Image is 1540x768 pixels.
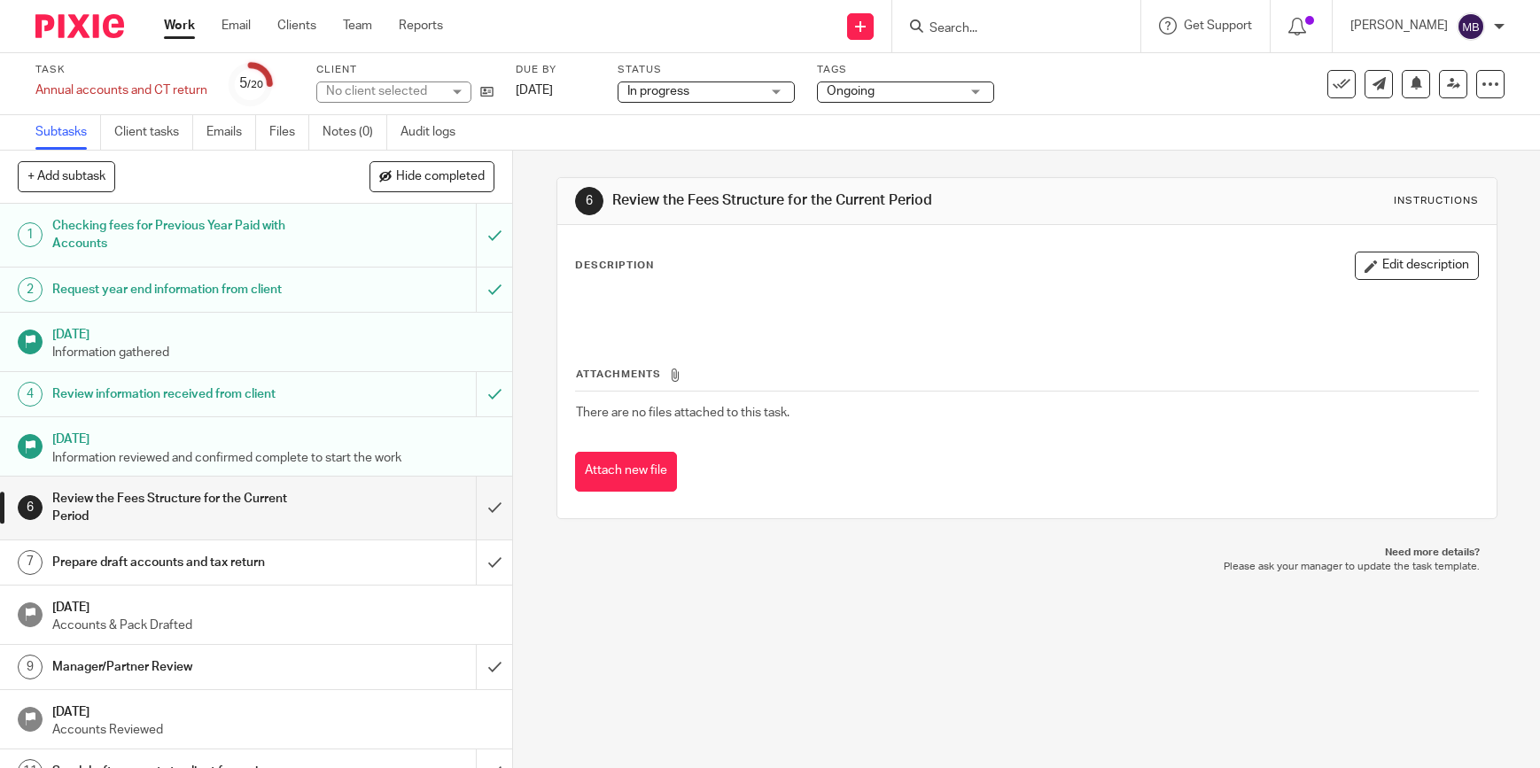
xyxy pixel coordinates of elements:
[516,84,553,97] span: [DATE]
[52,449,495,467] p: Information reviewed and confirmed complete to start the work
[827,85,875,97] span: Ongoing
[476,268,512,312] div: Mark as to do
[18,277,43,302] div: 2
[35,14,124,38] img: Pixie
[396,170,485,184] span: Hide completed
[343,17,372,35] a: Team
[399,17,443,35] a: Reports
[18,382,43,407] div: 4
[1439,70,1467,98] a: Reassign task
[1355,252,1479,280] button: Edit description
[476,372,512,416] div: Mark as to do
[817,63,994,77] label: Tags
[574,560,1480,574] p: Please ask your manager to update the task template.
[1184,19,1252,32] span: Get Support
[18,222,43,247] div: 1
[18,550,43,575] div: 7
[575,452,677,492] button: Attach new file
[476,204,512,267] div: Mark as to do
[239,74,263,94] div: 5
[516,63,595,77] label: Due by
[52,549,323,576] h1: Prepare draft accounts and tax return
[35,115,101,150] a: Subtasks
[18,495,43,520] div: 6
[52,276,323,303] h1: Request year end information from client
[326,82,441,100] div: No client selected
[18,655,43,679] div: 9
[164,17,195,35] a: Work
[52,617,495,634] p: Accounts & Pack Drafted
[1350,17,1448,35] p: [PERSON_NAME]
[618,63,795,77] label: Status
[52,594,495,617] h1: [DATE]
[576,369,661,379] span: Attachments
[401,115,469,150] a: Audit logs
[52,426,495,448] h1: [DATE]
[480,85,494,98] i: Open client page
[277,17,316,35] a: Clients
[35,81,207,99] div: Annual accounts and CT return
[1457,12,1485,41] img: svg%3E
[1365,70,1393,98] a: Send new email to Khaira Capital Limited
[476,645,512,689] div: Mark as done
[1394,194,1479,208] div: Instructions
[52,721,495,739] p: Accounts Reviewed
[476,540,512,585] div: Mark as done
[52,322,495,344] h1: [DATE]
[269,115,309,150] a: Files
[576,407,789,419] span: There are no files attached to this task.
[52,699,495,721] h1: [DATE]
[18,161,115,191] button: + Add subtask
[316,63,494,77] label: Client
[206,115,256,150] a: Emails
[323,115,387,150] a: Notes (0)
[52,213,323,258] h1: Checking fees for Previous Year Paid with Accounts
[627,85,689,97] span: In progress
[52,654,323,680] h1: Manager/Partner Review
[476,477,512,539] div: Mark as done
[575,259,654,273] p: Description
[1402,70,1430,98] button: Snooze task
[575,187,603,215] div: 6
[222,17,251,35] a: Email
[35,63,207,77] label: Task
[52,485,323,531] h1: Review the Fees Structure for the Current Period
[52,344,495,361] p: Information gathered
[928,21,1087,37] input: Search
[52,381,323,407] h1: Review information received from client
[247,80,263,89] small: /20
[612,191,1064,210] h1: Review the Fees Structure for the Current Period
[574,546,1480,560] p: Need more details?
[114,115,193,150] a: Client tasks
[369,161,494,191] button: Hide completed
